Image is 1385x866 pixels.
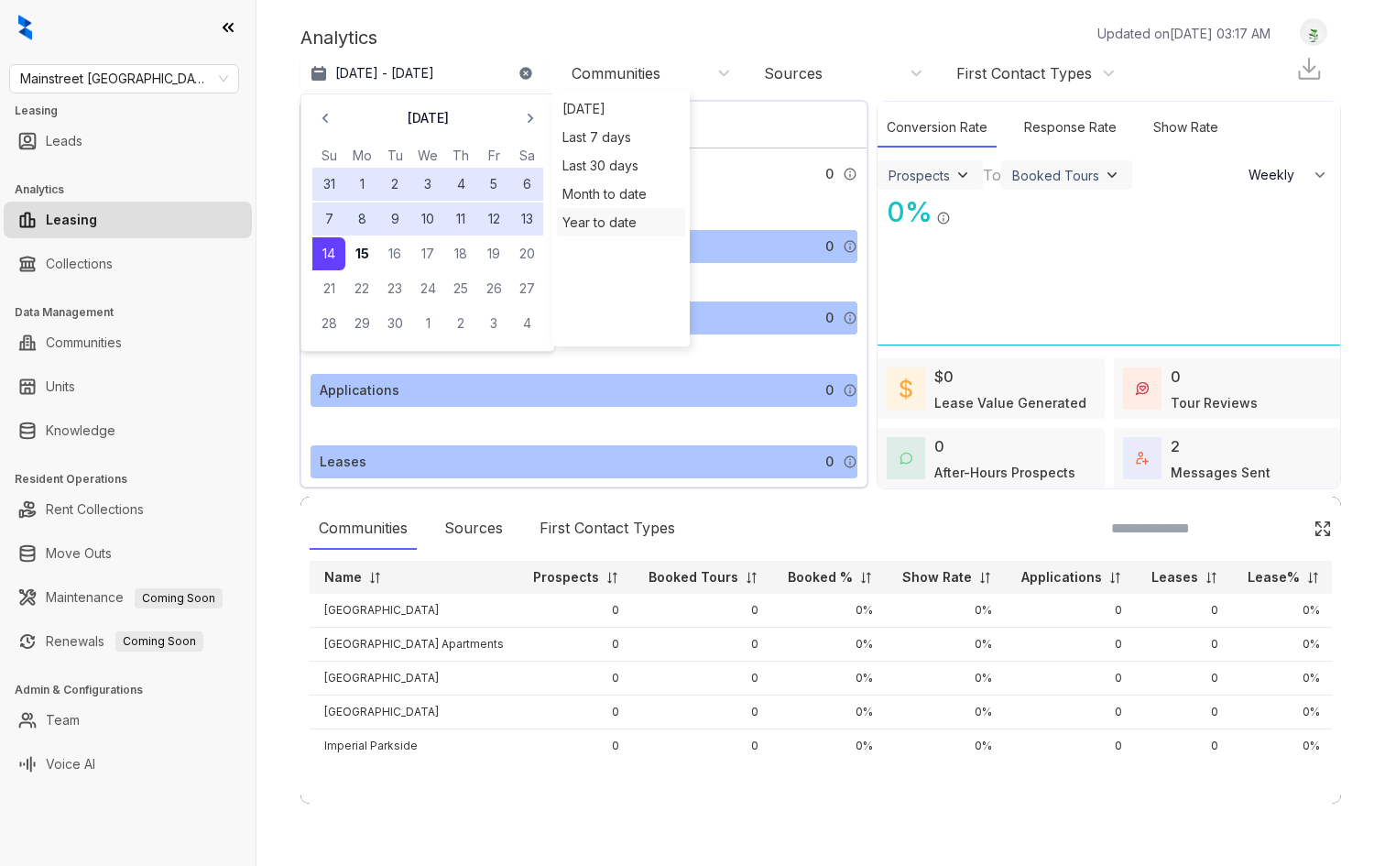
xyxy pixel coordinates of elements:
[368,571,382,585] img: sorting
[888,594,1007,628] td: 0%
[310,729,518,763] td: Imperial Parkside
[1248,568,1300,586] p: Lease%
[1171,463,1270,482] div: Messages Sent
[825,380,834,400] span: 0
[444,272,477,305] button: 25
[1007,662,1137,696] td: 0
[1171,393,1258,412] div: Tour Reviews
[634,594,773,628] td: 0
[1249,166,1304,184] span: Weekly
[4,412,252,449] li: Knowledge
[435,508,512,550] div: Sources
[900,378,912,400] img: LeaseValue
[557,208,685,236] div: Year to date
[634,662,773,696] td: 0
[1275,521,1291,536] img: SearchIcon
[312,237,345,270] button: 14
[1306,571,1320,585] img: sorting
[1238,159,1340,192] button: Weekly
[4,702,252,739] li: Team
[825,236,834,257] span: 0
[4,746,252,783] li: Voice AI
[1233,594,1335,628] td: 0%
[312,307,345,340] button: 28
[1137,662,1233,696] td: 0
[1007,594,1137,628] td: 0
[510,237,543,270] button: 20
[312,146,345,166] th: Sunday
[1108,571,1122,585] img: sorting
[1233,696,1335,729] td: 0%
[135,588,223,608] span: Coming Soon
[444,203,477,236] button: 11
[825,308,834,328] span: 0
[1144,108,1227,148] div: Show Rate
[477,168,510,201] button: 5
[1007,729,1137,763] td: 0
[15,103,256,119] h3: Leasing
[518,696,634,729] td: 0
[345,237,378,270] button: 15
[411,272,444,305] button: 24
[411,146,444,166] th: Wednesday
[312,168,345,201] button: 31
[936,211,951,225] img: Info
[934,463,1075,482] div: After-Hours Prospects
[15,181,256,198] h3: Analytics
[312,272,345,305] button: 21
[4,579,252,616] li: Maintenance
[15,471,256,488] h3: Resident Operations
[1301,23,1326,42] img: UserAvatar
[1233,628,1335,662] td: 0%
[1097,24,1270,43] p: Updated on [DATE] 03:17 AM
[310,662,518,696] td: [GEOGRAPHIC_DATA]
[312,203,345,236] button: 7
[634,696,773,729] td: 0
[889,168,950,183] div: Prospects
[444,237,477,270] button: 18
[320,380,399,400] div: Applications
[1007,628,1137,662] td: 0
[345,307,378,340] button: 29
[745,571,758,585] img: sorting
[1171,435,1180,457] div: 2
[378,307,411,340] button: 30
[300,57,548,90] button: [DATE] - [DATE]
[572,63,660,83] div: Communities
[773,696,888,729] td: 0%
[888,628,1007,662] td: 0%
[773,729,888,763] td: 0%
[46,123,82,159] a: Leads
[843,383,857,398] img: Info
[954,166,972,184] img: ViewFilterArrow
[878,108,997,148] div: Conversion Rate
[951,194,978,222] img: Click Icon
[533,568,599,586] p: Prospects
[20,65,228,93] span: Mainstreet Canada
[4,623,252,660] li: Renewals
[983,164,1001,186] div: To
[900,452,912,466] img: AfterHoursConversations
[1103,166,1121,184] img: ViewFilterArrow
[634,628,773,662] td: 0
[300,24,377,51] p: Analytics
[320,452,366,472] div: Leases
[345,203,378,236] button: 8
[1012,168,1099,183] div: Booked Tours
[510,272,543,305] button: 27
[1136,452,1149,465] img: TotalFum
[345,146,378,166] th: Monday
[649,568,738,586] p: Booked Tours
[411,168,444,201] button: 3
[444,168,477,201] button: 4
[46,746,95,783] a: Voice AI
[444,307,477,340] button: 2
[934,393,1086,412] div: Lease Value Generated
[310,508,417,550] div: Communities
[878,192,932,233] div: 0 %
[4,202,252,238] li: Leasing
[46,491,144,528] a: Rent Collections
[1233,729,1335,763] td: 0%
[1295,55,1323,82] img: Download
[378,146,411,166] th: Tuesday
